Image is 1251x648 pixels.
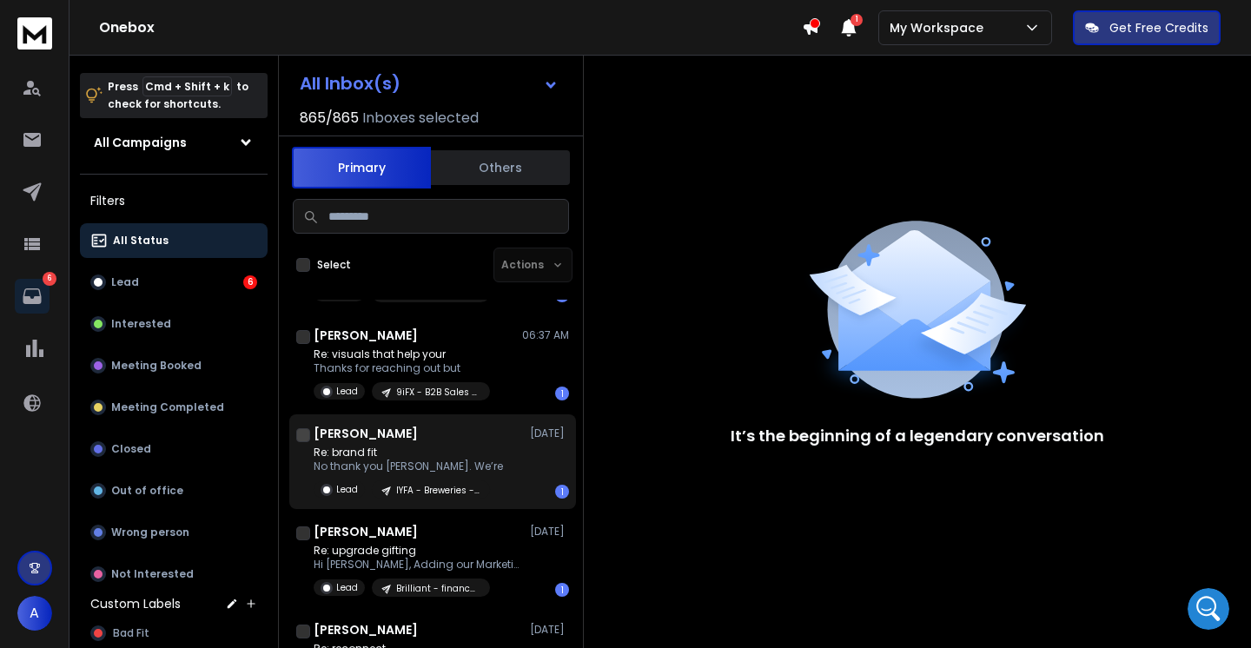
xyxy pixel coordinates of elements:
h1: [PERSON_NAME] [314,523,418,540]
h3: Custom Labels [90,595,181,612]
button: Wrong person [80,515,268,550]
button: Emoji picker [27,514,41,528]
button: Home [303,7,336,40]
button: A [17,596,52,631]
p: Brilliant - finance open target VC-PE messaging [396,582,480,595]
p: IYFA - Breweries - Lauren [396,484,480,497]
h1: All Inbox(s) [300,75,400,92]
button: Get Free Credits [1073,10,1221,45]
p: Get Free Credits [1109,19,1208,36]
div: So it seems like if I leave them and don't connect them to a live campaign they are fine. It's wh... [76,228,320,365]
p: It’s the beginning of a legendary conversation [731,424,1104,448]
code: [URL] [28,51,66,67]
button: Gif picker [55,514,69,528]
div: yep said success = true and already exists = false [63,162,334,216]
p: Meeting Completed [111,400,224,414]
p: Wrong person [111,526,189,539]
p: My Workspace [890,19,990,36]
p: Lead [336,581,358,594]
h1: [PERSON_NAME] [314,621,418,638]
p: Thanks for reaching out but [314,361,490,375]
span: Bad Fit [113,626,149,640]
button: Meeting Booked [80,348,268,383]
div: Anders says… [14,162,334,218]
h1: [PERSON_NAME] [314,425,418,442]
div: 1 [555,583,569,597]
h1: Onebox [99,17,802,38]
div: For example right now the [PERSON_NAME] inbox is connected to one campaign and is showing an esp ... [76,387,320,473]
iframe: Intercom live chat [1188,588,1229,630]
button: Lead6 [80,265,268,300]
p: Hi [PERSON_NAME], Adding our Marketing [314,558,522,572]
div: 6 [243,275,257,289]
button: Others [431,149,570,187]
p: Out of office [111,484,183,498]
p: Re: upgrade gifting [314,544,522,558]
button: Interested [80,307,268,341]
p: [DATE] [530,426,569,440]
img: logo [17,17,52,50]
h3: Inboxes selected [362,108,479,129]
img: Profile image for Raj [50,10,77,37]
div: Anders says… [14,218,334,377]
code: success=false [110,69,207,85]
button: All Status [80,223,268,258]
button: Not Interested [80,557,268,592]
h1: [PERSON_NAME] [84,9,197,22]
div: So it seems like if I leave them and don't connect them to a live campaign they are fine. It's wh... [63,218,334,375]
p: 6 [43,272,56,286]
div: If it ends with , that means the OAuth connection is failing. Let me know what you see, and we ca... [28,69,271,137]
label: Select [317,258,351,272]
p: Lead [336,385,358,398]
h1: All Campaigns [94,134,187,151]
p: All Status [113,234,169,248]
span: 865 / 865 [300,108,359,129]
div: For example right now the [PERSON_NAME] inbox is connected to one campaign and is showing an esp ... [63,377,334,483]
p: Re: brand fit [314,446,503,460]
p: Meeting Booked [111,359,202,373]
button: Closed [80,432,268,466]
button: Out of office [80,473,268,508]
p: Active 21h ago [84,22,169,39]
p: Lead [336,483,358,496]
a: 6 [15,279,50,314]
button: Send a message… [298,507,326,535]
div: Anders says… [14,377,334,497]
span: Cmd + Shift + k [142,76,232,96]
span: 1 [851,14,863,26]
p: Closed [111,442,151,456]
p: [DATE] [530,525,569,539]
button: go back [11,7,44,40]
p: Press to check for shortcuts. [108,78,248,113]
button: Meeting Completed [80,390,268,425]
div: 1 [555,387,569,400]
h1: [PERSON_NAME] [314,327,418,344]
div: 1 [555,485,569,499]
h3: Filters [80,188,268,213]
button: Primary [292,147,431,188]
button: All Inbox(s) [286,66,573,101]
p: [DATE] [530,623,569,637]
p: Interested [111,317,171,331]
p: No thank you [PERSON_NAME]. We’re [314,460,503,473]
button: Upload attachment [83,514,96,528]
p: 9iFX - B2B Sales Enablement - C12V1 [396,386,480,399]
button: All Campaigns [80,125,268,160]
p: Not Interested [111,567,194,581]
div: yep said success = true and already exists = false [76,172,320,206]
p: 06:37 AM [522,328,569,342]
textarea: Message… [15,478,333,507]
p: Re: visuals that help your [314,347,490,361]
p: Lead [111,275,139,289]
